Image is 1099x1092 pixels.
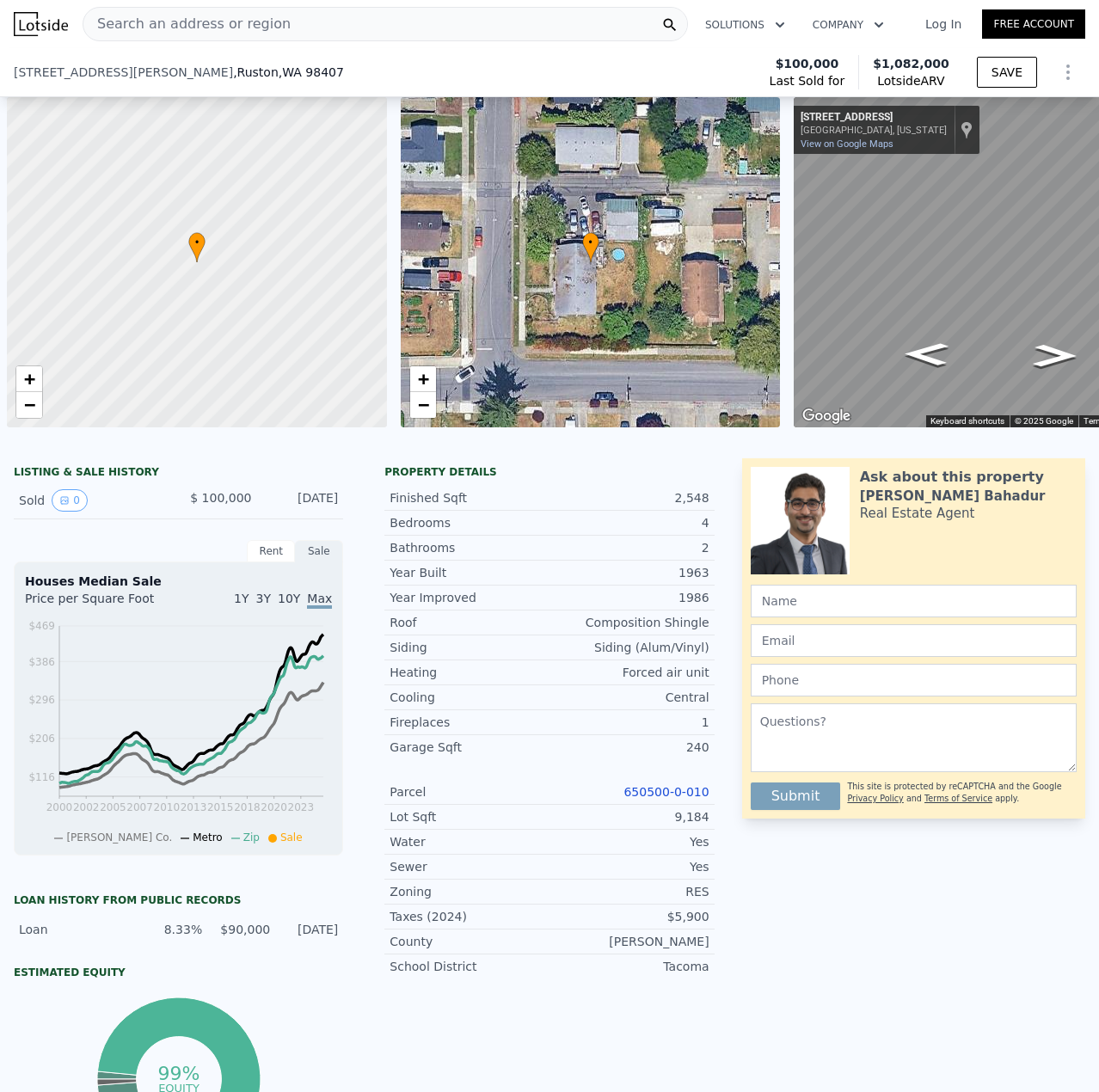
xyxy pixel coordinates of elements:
[19,921,134,938] div: Loan
[873,57,949,71] span: $1,082,000
[280,921,338,938] div: [DATE]
[144,921,202,938] div: 8.33%
[751,664,1077,696] input: Phone
[265,489,338,512] div: [DATE]
[860,505,975,522] div: Real Estate Agent
[14,465,343,482] div: LISTING & SALE HISTORY
[390,539,549,556] div: Bathrooms
[582,235,599,250] span: •
[390,639,549,656] div: Siding
[1015,339,1096,372] path: Go West, Rust Way
[234,592,249,605] span: 1Y
[549,883,709,900] div: RES
[25,573,332,590] div: Houses Median Sale
[549,933,709,950] div: [PERSON_NAME]
[390,883,549,900] div: Zoning
[24,368,35,390] span: +
[384,465,714,479] div: Property details
[982,9,1085,39] a: Free Account
[691,9,799,40] button: Solutions
[288,801,315,813] tspan: 2023
[549,858,709,875] div: Yes
[188,232,206,262] div: •
[390,908,549,925] div: Taxes (2024)
[307,592,332,609] span: Max
[799,9,898,40] button: Company
[549,664,709,681] div: Forced air unit
[549,739,709,756] div: 240
[390,933,549,950] div: County
[798,405,855,427] a: Open this area in Google Maps (opens a new window)
[243,831,260,844] span: Zip
[390,689,549,706] div: Cooling
[390,664,549,681] div: Heating
[549,958,709,975] div: Tacoma
[1015,416,1073,426] span: © 2025 Google
[46,801,73,813] tspan: 2000
[28,620,55,632] tspan: $469
[410,366,436,392] a: Zoom in
[549,833,709,850] div: Yes
[549,908,709,925] div: $5,900
[28,694,55,706] tspan: $296
[582,232,599,262] div: •
[977,57,1037,88] button: SAVE
[930,415,1004,427] button: Keyboard shortcuts
[100,801,126,813] tspan: 2005
[623,785,709,799] a: 650500-0-010
[390,958,549,975] div: School District
[549,514,709,531] div: 4
[390,564,549,581] div: Year Built
[847,776,1077,810] div: This site is protected by reCAPTCHA and the Google and apply.
[181,801,207,813] tspan: 2013
[798,405,855,427] img: Google
[207,801,234,813] tspan: 2015
[549,564,709,581] div: 1963
[278,592,300,605] span: 10Y
[25,590,179,617] div: Price per Square Foot
[28,771,55,783] tspan: $116
[14,966,343,979] div: Estimated Equity
[390,714,549,731] div: Fireplaces
[417,394,428,415] span: −
[157,1063,200,1084] tspan: 99%
[233,64,344,81] span: , Ruston
[390,514,549,531] div: Bedrooms
[154,801,181,813] tspan: 2010
[14,12,68,36] img: Lotside
[751,624,1077,657] input: Email
[390,833,549,850] div: Water
[66,831,172,844] span: [PERSON_NAME] Co.
[390,489,549,506] div: Finished Sqft
[261,801,287,813] tspan: 2020
[924,794,992,803] a: Terms of Service
[295,540,343,562] div: Sale
[247,540,295,562] div: Rent
[905,15,982,33] a: Log In
[280,831,303,844] span: Sale
[16,392,42,418] a: Zoom out
[549,689,709,706] div: Central
[19,489,165,512] div: Sold
[1051,55,1085,89] button: Show Options
[961,120,973,139] a: Show location on map
[390,589,549,606] div: Year Improved
[73,801,100,813] tspan: 2002
[16,366,42,392] a: Zoom in
[549,714,709,731] div: 1
[126,801,153,813] tspan: 2007
[28,656,55,668] tspan: $386
[770,72,845,89] span: Last Sold for
[801,125,947,136] div: [GEOGRAPHIC_DATA], [US_STATE]
[410,392,436,418] a: Zoom out
[776,55,839,72] span: $100,000
[847,794,903,803] a: Privacy Policy
[549,489,709,506] div: 2,548
[549,639,709,656] div: Siding (Alum/Vinyl)
[751,585,1077,617] input: Name
[52,489,88,512] button: View historical data
[83,14,291,34] span: Search an address or region
[279,65,344,79] span: , WA 98407
[212,921,270,938] div: $90,000
[390,614,549,631] div: Roof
